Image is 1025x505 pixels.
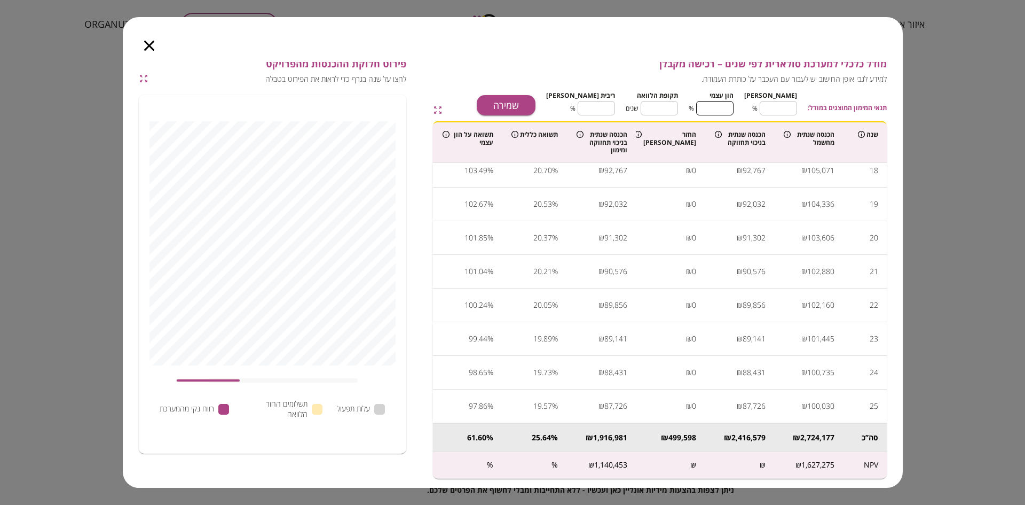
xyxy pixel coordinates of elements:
[598,331,604,347] div: ₪
[469,398,487,414] div: 97.86
[692,364,696,380] div: 0
[477,95,535,115] button: שמירה
[604,364,627,380] div: 88,431
[870,364,878,380] div: 24
[870,196,878,212] div: 19
[464,196,487,212] div: 102.67
[552,398,558,414] div: %
[807,297,834,313] div: 102,160
[744,91,797,100] span: [PERSON_NAME]
[686,230,692,246] div: ₪
[731,432,766,443] div: 2,416,579
[598,196,604,212] div: ₪
[686,297,692,313] div: ₪
[784,131,834,146] div: הכנסה שנתית מחשמל
[604,297,627,313] div: 89,856
[801,263,807,279] div: ₪
[487,297,493,313] div: %
[552,196,558,212] div: %
[801,398,807,414] div: ₪
[661,432,668,443] div: ₪
[455,58,887,70] span: מודל כלכלי למערכת סולארית לפי שנים – רכישה מקבלן
[487,263,493,279] div: %
[686,196,692,212] div: ₪
[464,162,487,178] div: 103.49
[743,297,766,313] div: 89,856
[715,131,766,146] div: הכנסה שנתית בניכוי תחזוקה
[743,331,766,347] div: 89,141
[795,461,801,470] div: ₪
[152,74,406,84] span: לחצו על שנה בגרף כדי לראות את הפירוט בטבלה
[598,230,604,246] div: ₪
[487,230,493,246] div: %
[570,103,575,113] span: %
[752,103,758,113] span: %
[552,331,558,347] div: %
[743,263,766,279] div: 90,576
[793,432,800,443] div: ₪
[645,131,696,146] div: החזר [PERSON_NAME]
[510,131,558,138] div: תשואה כללית
[692,263,696,279] div: 0
[851,131,878,138] div: שנה
[598,263,604,279] div: ₪
[692,398,696,414] div: 0
[743,364,766,380] div: 88,431
[689,103,694,113] span: %
[743,196,766,212] div: 92,032
[487,461,493,470] div: %
[668,432,696,443] div: 499,598
[546,91,615,100] span: ריבית [PERSON_NAME]
[160,404,214,414] span: רווח נקי מהמערכת
[552,230,558,246] div: %
[801,331,807,347] div: ₪
[464,230,487,246] div: 101.85
[690,461,696,470] div: ₪
[604,230,627,246] div: 91,302
[552,364,558,380] div: %
[737,364,743,380] div: ₪
[604,398,627,414] div: 87,726
[743,230,766,246] div: 91,302
[626,103,638,113] span: שנים
[604,162,627,178] div: 92,767
[533,364,552,380] div: 19.73
[760,461,766,470] div: ₪
[737,297,743,313] div: ₪
[686,398,692,414] div: ₪
[604,263,627,279] div: 90,576
[807,196,834,212] div: 104,336
[800,432,834,443] div: 2,724,177
[469,364,487,380] div: 98.65
[709,91,734,100] span: הון עצמי
[801,297,807,313] div: ₪
[870,162,878,178] div: 18
[594,461,627,470] div: 1,140,453
[487,398,493,414] div: %
[801,364,807,380] div: ₪
[486,432,493,443] div: %
[870,398,878,414] div: 25
[604,331,627,347] div: 89,141
[737,230,743,246] div: ₪
[807,364,834,380] div: 100,735
[870,230,878,246] div: 20
[552,297,558,313] div: %
[464,297,487,313] div: 100.24
[851,432,878,443] div: סה’’כ
[552,162,558,178] div: %
[637,91,678,100] span: תקופת הלוואה
[598,364,604,380] div: ₪
[455,74,887,84] span: למידע לגבי אופן החישוב יש לעבור עם העכבר על כותרת העמודה.
[686,364,692,380] div: ₪
[724,432,731,443] div: ₪
[487,196,493,212] div: %
[552,263,558,279] div: %
[686,331,692,347] div: ₪
[464,263,487,279] div: 101.04
[533,263,552,279] div: 20.21
[533,297,552,313] div: 20.05
[586,432,593,443] div: ₪
[692,230,696,246] div: 0
[737,162,743,178] div: ₪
